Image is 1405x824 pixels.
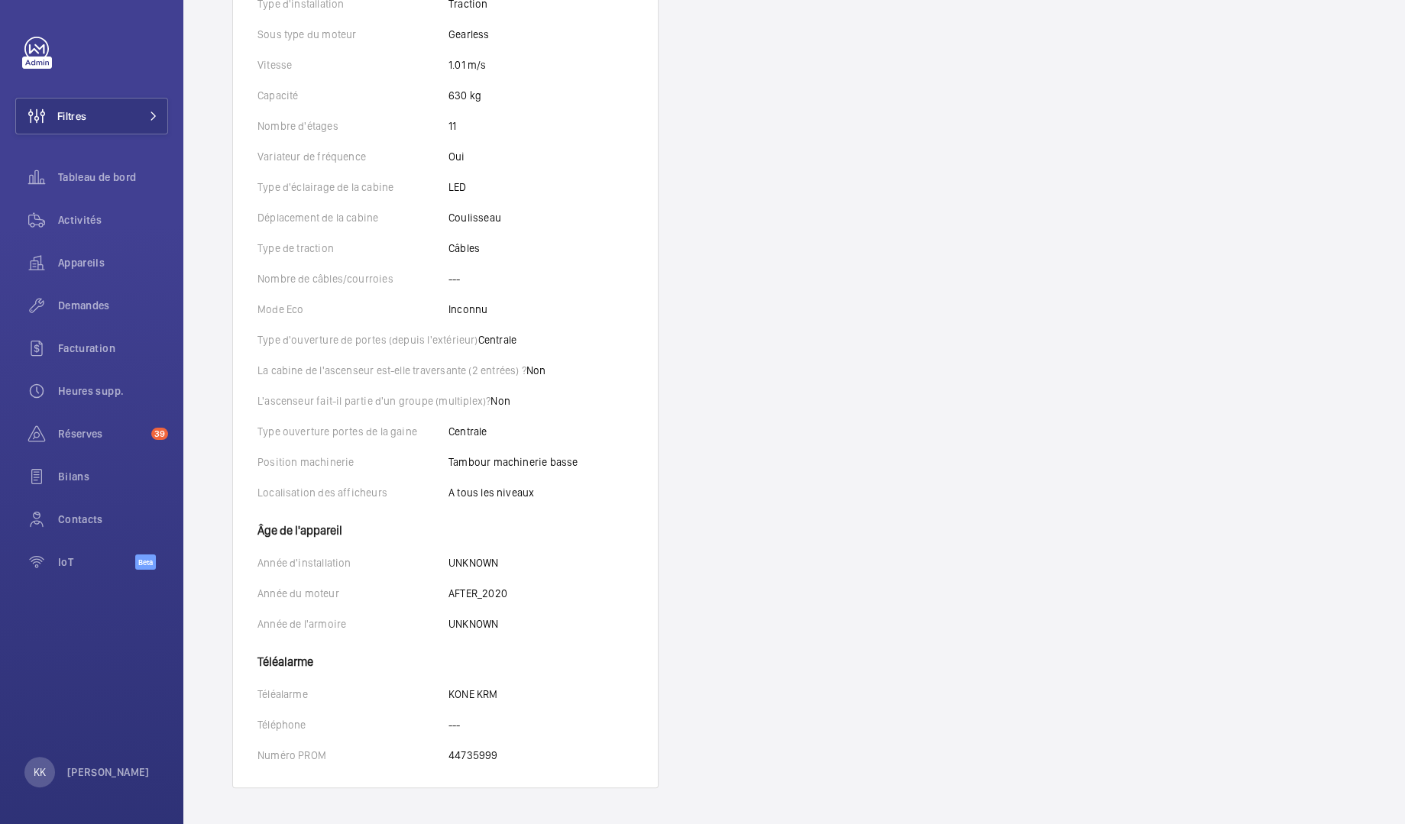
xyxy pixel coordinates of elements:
[257,118,448,134] p: Nombre d'étages
[257,179,448,195] p: Type d'éclairage de la cabine
[448,271,461,286] p: ---
[257,586,448,601] p: Année du moteur
[257,748,448,763] p: Numéro PROM
[58,554,135,570] span: IoT
[448,616,498,632] p: UNKNOWN
[257,363,526,378] p: La cabine de l'ascenseur est-elle traversante (2 entrées) ?
[34,764,46,780] p: KK
[58,426,145,441] span: Réserves
[57,108,86,124] span: Filtres
[448,748,497,763] p: 44735999
[448,555,498,570] p: UNKNOWN
[257,27,448,42] p: Sous type du moteur
[257,332,478,347] p: Type d'ouverture de portes (depuis l'extérieur)
[257,485,448,500] p: Localisation des afficheurs
[58,469,168,484] span: Bilans
[257,424,448,439] p: Type ouverture portes de la gaine
[58,341,168,356] span: Facturation
[490,393,510,409] p: Non
[257,717,448,732] p: Téléphone
[257,57,448,73] p: Vitesse
[135,554,156,570] span: Beta
[58,212,168,228] span: Activités
[257,88,448,103] p: Capacité
[448,149,465,164] p: Oui
[257,271,448,286] p: Nombre de câbles/courroies
[58,512,168,527] span: Contacts
[58,170,168,185] span: Tableau de bord
[151,428,168,440] span: 39
[526,363,546,378] p: Non
[58,383,168,399] span: Heures supp.
[448,118,456,134] p: 11
[448,27,489,42] p: Gearless
[257,616,448,632] p: Année de l'armoire
[257,302,448,317] p: Mode Eco
[257,241,448,256] p: Type de traction
[257,393,490,409] p: L'ascenseur fait-il partie d'un groupe (multiplex)?
[448,57,486,73] p: 1.01 m/s
[257,454,448,470] p: Position machinerie
[67,764,150,780] p: [PERSON_NAME]
[257,210,448,225] p: Déplacement de la cabine
[257,555,448,570] p: Année d'installation
[448,586,507,601] p: AFTER_2020
[257,647,633,668] h4: Téléalarme
[448,454,578,470] p: Tambour machinerie basse
[478,332,516,347] p: Centrale
[448,241,480,256] p: Câbles
[448,424,487,439] p: Centrale
[448,717,461,732] p: ---
[448,179,467,195] p: LED
[448,302,487,317] p: Inconnu
[58,298,168,313] span: Demandes
[257,687,448,702] p: Téléalarme
[448,687,497,702] p: KONE KRM
[448,210,501,225] p: Coulisseau
[448,88,481,103] p: 630 kg
[15,98,168,134] button: Filtres
[58,255,168,270] span: Appareils
[257,149,448,164] p: Variateur de fréquence
[448,485,534,500] p: A tous les niveaux
[257,515,633,537] h4: Âge de l'appareil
